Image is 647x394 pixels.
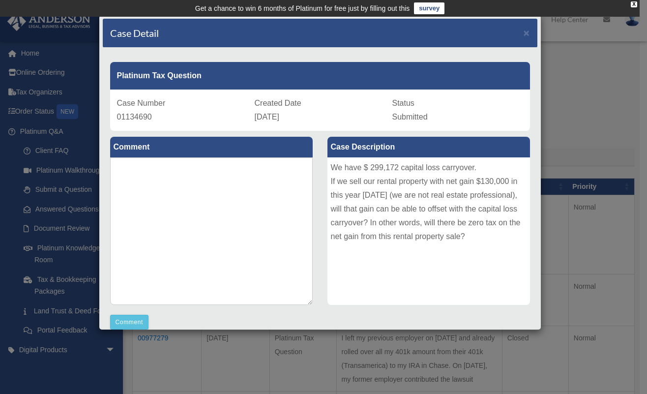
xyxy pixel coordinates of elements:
label: Comment [110,137,313,157]
button: Close [524,28,530,38]
div: close [631,1,637,7]
button: Comment [110,315,149,330]
div: Platinum Tax Question [110,62,530,90]
div: Get a chance to win 6 months of Platinum for free just by filling out this [195,2,410,14]
span: × [524,27,530,38]
h4: Case Detail [110,26,159,40]
label: Case Description [327,137,530,157]
span: Created Date [255,99,301,107]
span: 01134690 [117,113,152,121]
span: Submitted [392,113,428,121]
span: Status [392,99,414,107]
span: Case Number [117,99,166,107]
div: We have $ 299,172 capital loss carryover. If we sell our rental property with net gain $130,000 i... [327,157,530,305]
span: [DATE] [255,113,279,121]
a: survey [414,2,444,14]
